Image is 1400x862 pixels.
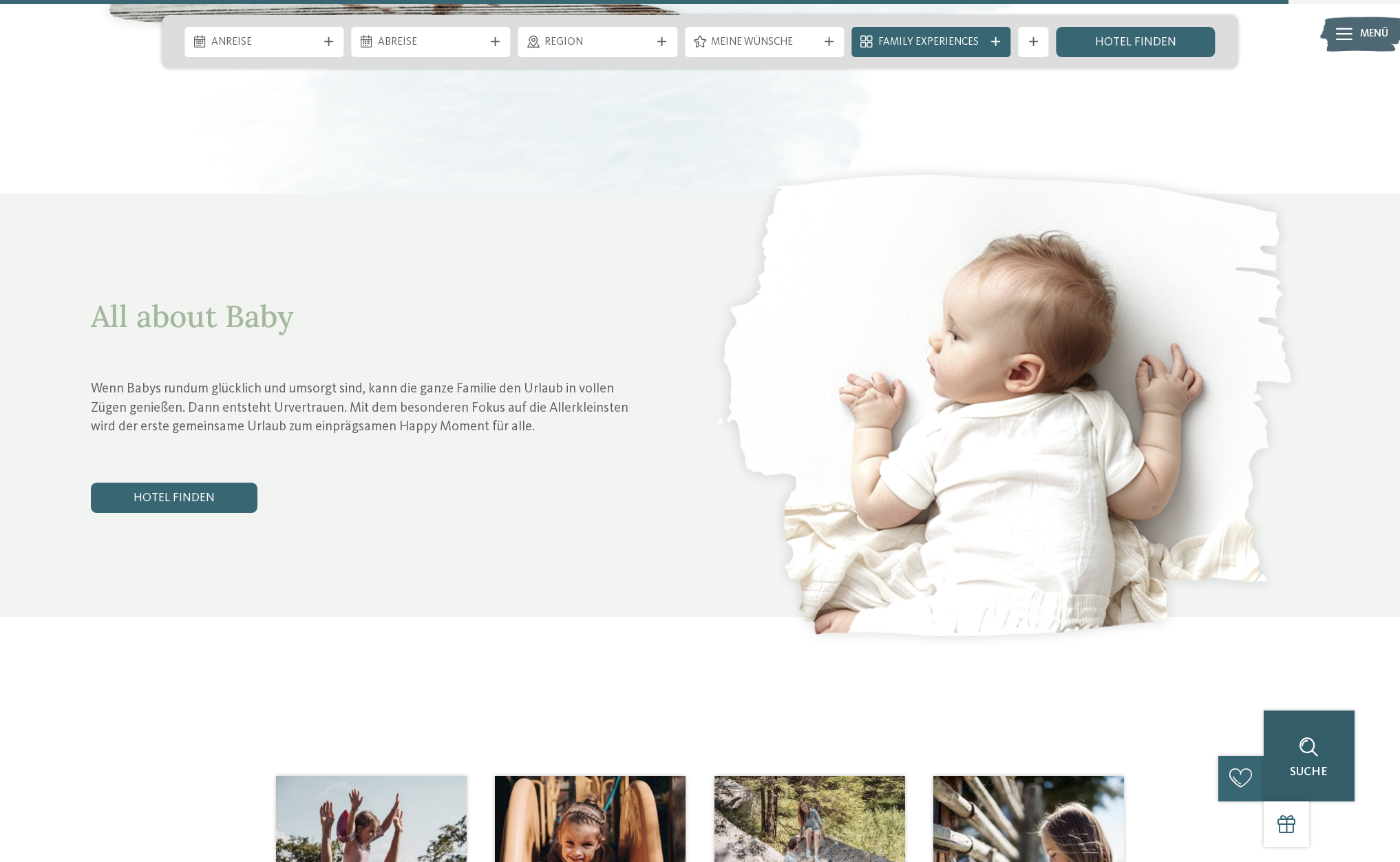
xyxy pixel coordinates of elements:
[711,35,817,50] span: Meine Wünsche
[878,35,984,50] span: Family Experiences
[91,483,257,513] a: Hotel finden
[91,380,647,437] p: Wenn Babys rundum glücklich und umsorgt sind, kann die ganze Familie den Urlaub in vollen Zügen g...
[91,297,294,335] span: All about Baby
[1056,27,1215,57] a: Hotel finden
[378,35,484,50] span: Abreise
[1290,766,1328,778] span: Suche
[544,35,650,50] span: Region
[211,35,317,50] span: Anreise
[700,156,1309,655] img: Welche Family Experiences wählt ihr?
